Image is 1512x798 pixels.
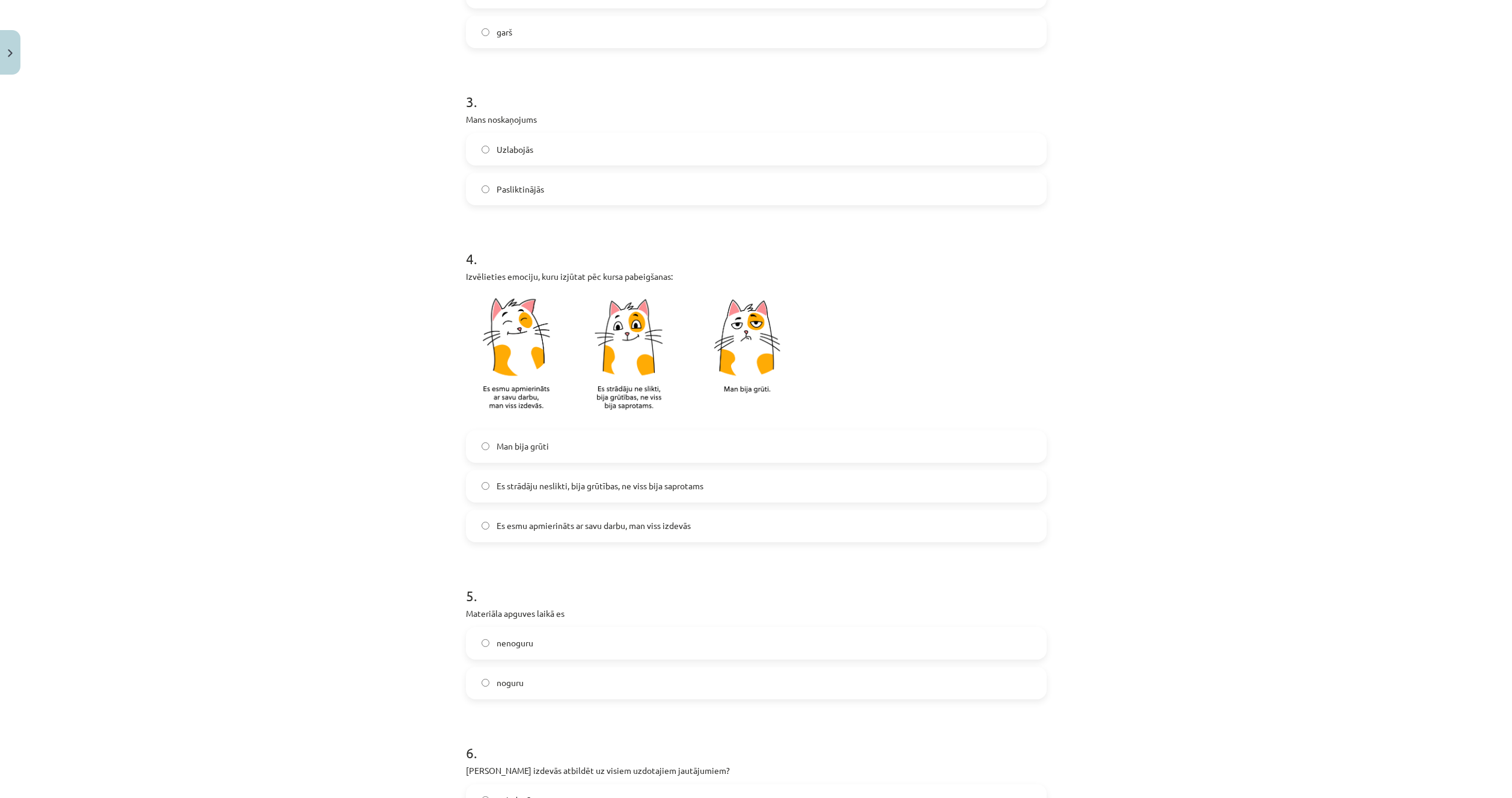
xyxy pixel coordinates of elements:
[466,72,1047,110] h1: 3 .
[466,113,1047,126] p: Mans noskaņojums
[482,442,489,450] input: Man bija grūti
[497,676,524,689] span: noguru
[497,143,533,156] span: Uzlabojās
[8,49,13,57] img: icon-close-lesson-0947bae3869378f0d4975bcd49f059093ad1ed9edebbc8119c70593378902aed.svg
[482,28,489,36] input: garš
[482,639,489,647] input: nenoguru
[466,229,1047,267] h1: 4 .
[482,522,489,530] input: Es esmu apmierināts ar savu darbu, man viss izdevās
[482,482,489,490] input: Es strādāju neslikti, bija grūtības, ne viss bija saprotams
[497,183,544,196] span: Pasliktinājās
[466,607,1047,620] p: Materiāla apguves laikā es
[497,519,691,532] span: Es esmu apmierināts ar savu darbu, man viss izdevās
[482,185,489,193] input: Pasliktinājās
[497,480,703,492] span: Es strādāju neslikti, bija grūtības, ne viss bija saprotams
[482,679,489,687] input: noguru
[482,146,489,153] input: Uzlabojās
[466,270,1047,283] p: Izvēlieties emociju, kuru izjūtat pēc kursa pabeigšanas:
[466,566,1047,604] h1: 5 .
[466,764,1047,777] p: [PERSON_NAME] izdevās atbildēt uz visiem uzdotajiem jautājumiem?
[497,637,533,649] span: nenoguru
[497,26,512,39] span: garš
[466,723,1047,761] h1: 6 .
[497,440,549,453] span: Man bija grūti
